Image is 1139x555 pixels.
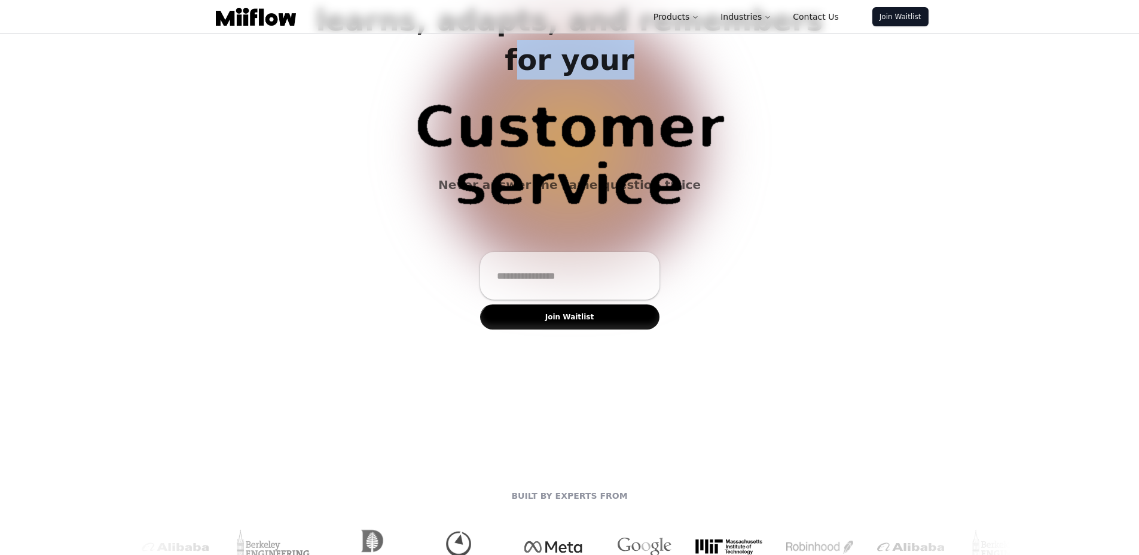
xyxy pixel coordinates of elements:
[216,8,296,26] img: Logo
[301,99,839,156] span: Biz ops
[301,99,839,214] span: Customer service
[130,490,1010,502] h3: BUILT BY EXPERTS FROM
[872,7,929,26] a: Join Waitlist
[783,5,848,29] a: Contact Us
[480,304,659,330] button: Join Waitlist
[644,5,709,29] button: Products
[711,5,781,29] button: Industries
[211,8,301,26] a: Logo
[644,5,848,29] nav: Main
